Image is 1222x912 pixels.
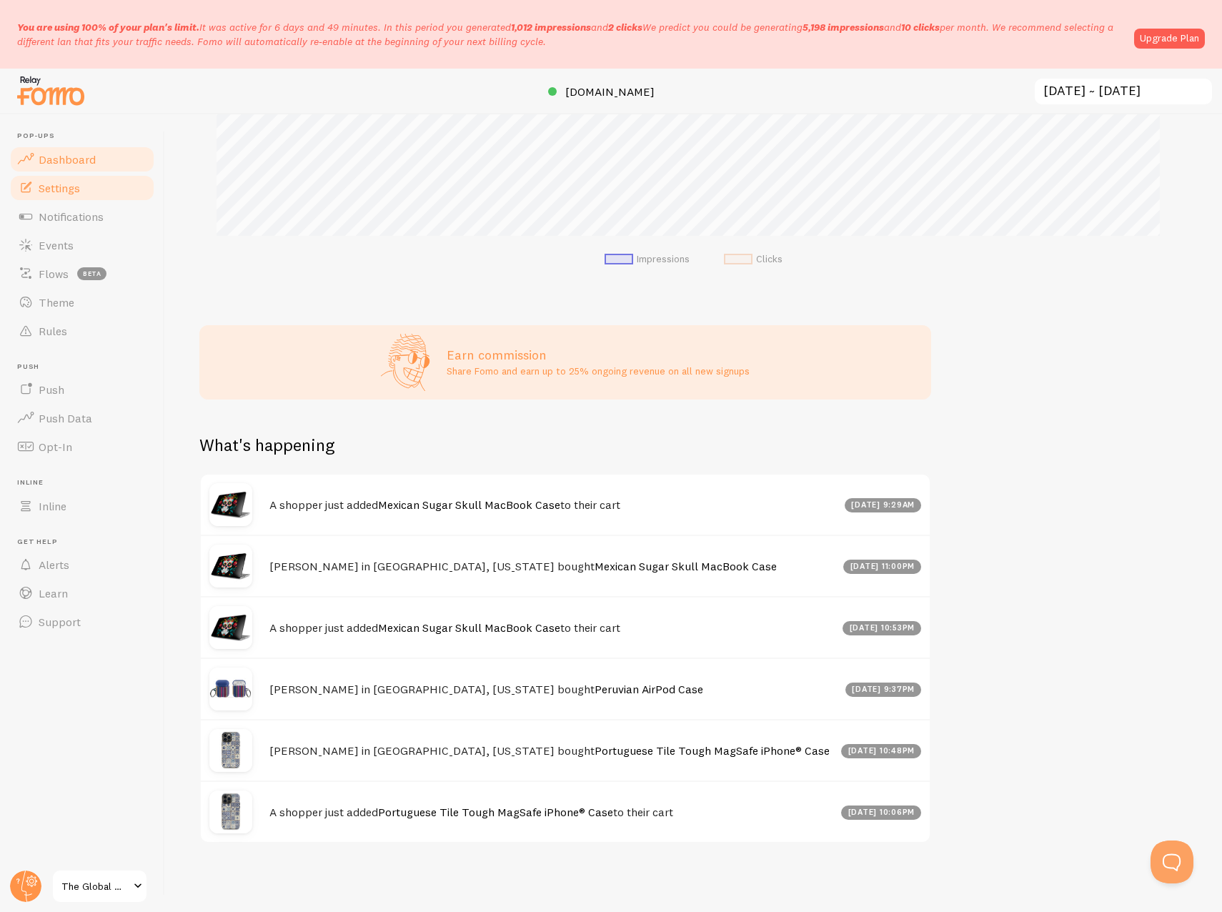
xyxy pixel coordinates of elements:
a: Upgrade Plan [1134,29,1205,49]
a: Settings [9,174,156,202]
span: and [511,21,642,34]
span: Inline [17,478,156,487]
img: fomo-relay-logo-orange.svg [15,72,86,109]
div: [DATE] 9:37pm [845,683,922,697]
div: [DATE] 11:00pm [843,560,921,574]
div: [DATE] 10:53pm [843,621,921,635]
h3: Earn commission [447,347,750,363]
p: Share Fomo and earn up to 25% ongoing revenue on all new signups [447,364,750,378]
a: The Global Wanderer [51,869,148,903]
div: [DATE] 10:48pm [841,744,921,758]
a: Portuguese Tile Tough MagSafe iPhone® Case [378,805,613,819]
span: and [803,21,940,34]
span: Notifications [39,209,104,224]
span: Support [39,615,81,629]
h4: [PERSON_NAME] in [GEOGRAPHIC_DATA], [US_STATE] bought [269,682,837,697]
a: Alerts [9,550,156,579]
h2: What's happening [199,434,334,456]
iframe: Help Scout Beacon - Open [1151,841,1193,883]
b: 2 clicks [608,21,642,34]
span: The Global Wanderer [61,878,129,895]
a: Notifications [9,202,156,231]
a: Dashboard [9,145,156,174]
b: 1,012 impressions [511,21,591,34]
span: Events [39,238,74,252]
a: Mexican Sugar Skull MacBook Case [378,497,560,512]
span: Get Help [17,537,156,547]
span: beta [77,267,106,280]
span: Push [17,362,156,372]
span: Rules [39,324,67,338]
a: Inline [9,492,156,520]
h4: A shopper just added to their cart [269,620,834,635]
li: Impressions [605,253,690,266]
span: Dashboard [39,152,96,167]
span: Alerts [39,557,69,572]
span: Inline [39,499,66,513]
a: Push Data [9,404,156,432]
a: Peruvian AirPod Case [595,682,703,696]
span: Push [39,382,64,397]
span: Push Data [39,411,92,425]
b: 10 clicks [901,21,940,34]
span: Settings [39,181,80,195]
a: Events [9,231,156,259]
span: Learn [39,586,68,600]
li: Clicks [724,253,783,266]
span: Opt-In [39,440,72,454]
b: 5,198 impressions [803,21,884,34]
span: Flows [39,267,69,281]
h4: A shopper just added to their cart [269,497,836,512]
a: Opt-In [9,432,156,461]
a: Rules [9,317,156,345]
a: Mexican Sugar Skull MacBook Case [378,620,560,635]
a: Mexican Sugar Skull MacBook Case [595,559,777,573]
span: You are using 100% of your plan's limit. [17,21,199,34]
h4: [PERSON_NAME] in [GEOGRAPHIC_DATA], [US_STATE] bought [269,559,835,574]
span: Pop-ups [17,132,156,141]
span: Theme [39,295,74,309]
a: Learn [9,579,156,608]
a: Push [9,375,156,404]
p: It was active for 6 days and 49 minutes. In this period you generated We predict you could be gen... [17,20,1126,49]
h4: A shopper just added to their cart [269,805,833,820]
h4: [PERSON_NAME] in [GEOGRAPHIC_DATA], [US_STATE] bought [269,743,833,758]
a: Theme [9,288,156,317]
a: Portuguese Tile Tough MagSafe iPhone® Case [595,743,830,758]
div: [DATE] 9:29am [845,498,922,512]
div: [DATE] 10:06pm [841,806,921,820]
a: Flows beta [9,259,156,288]
a: Support [9,608,156,636]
